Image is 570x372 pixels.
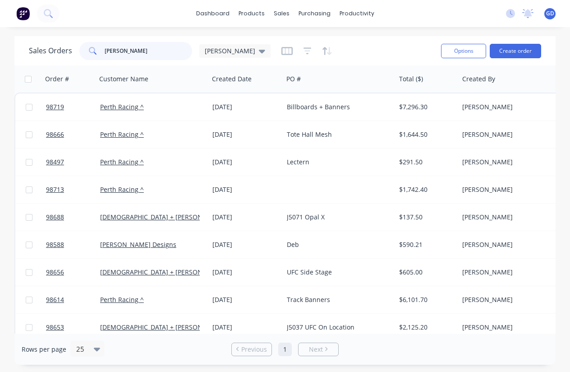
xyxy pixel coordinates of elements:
div: Created Date [212,74,252,84]
span: 98688 [46,213,64,222]
button: Options [441,44,486,58]
a: 98666 [46,121,100,148]
div: Created By [462,74,495,84]
a: 98497 [46,149,100,176]
a: 98588 [46,231,100,258]
div: [DATE] [212,295,280,304]
span: GD [546,9,554,18]
span: 98666 [46,130,64,139]
div: Total ($) [399,74,423,84]
span: 98497 [46,158,64,167]
span: Next [309,345,323,354]
a: [DEMOGRAPHIC_DATA] + [PERSON_NAME] ^ [100,268,231,276]
div: [PERSON_NAME] [462,102,562,112]
div: J5071 Opal X [287,213,387,222]
a: 98614 [46,286,100,313]
a: Perth Racing ^ [100,295,144,304]
a: Perth Racing ^ [100,185,144,194]
div: [PERSON_NAME] [462,185,562,194]
div: [DATE] [212,158,280,167]
div: Order # [45,74,69,84]
span: 98713 [46,185,64,194]
button: Create order [490,44,541,58]
div: $590.21 [399,240,452,249]
div: Tote Hall Mesh [287,130,387,139]
a: Next page [299,345,338,354]
img: Factory [16,7,30,20]
input: Search... [105,42,193,60]
div: $605.00 [399,268,452,277]
div: J5037 UFC On Location [287,323,387,332]
div: [PERSON_NAME] [462,323,562,332]
span: 98653 [46,323,64,332]
div: PO # [286,74,301,84]
div: $7,296.30 [399,102,452,112]
a: dashboard [192,7,234,20]
div: $1,644.50 [399,130,452,139]
div: $137.50 [399,213,452,222]
div: [PERSON_NAME] [462,130,562,139]
span: 98588 [46,240,64,249]
div: [PERSON_NAME] [462,268,562,277]
div: [DATE] [212,240,280,249]
div: [PERSON_NAME] [462,213,562,222]
div: [DATE] [212,268,280,277]
div: [DATE] [212,130,280,139]
a: Previous page [232,345,271,354]
a: 98653 [46,314,100,341]
a: Perth Racing ^ [100,102,144,111]
div: $2,125.20 [399,323,452,332]
span: Previous [241,345,267,354]
div: Billboards + Banners [287,102,387,112]
div: [DATE] [212,185,280,194]
div: purchasing [294,7,335,20]
span: 98614 [46,295,64,304]
div: sales [269,7,294,20]
span: 98656 [46,268,64,277]
div: productivity [335,7,379,20]
div: [DATE] [212,323,280,332]
div: Lectern [287,158,387,167]
h1: Sales Orders [29,46,72,55]
a: 98719 [46,93,100,121]
span: [PERSON_NAME] [205,46,255,56]
div: [DATE] [212,102,280,112]
span: 98719 [46,102,64,112]
div: [PERSON_NAME] [462,158,562,167]
div: [PERSON_NAME] [462,240,562,249]
div: $291.50 [399,158,452,167]
div: Customer Name [99,74,148,84]
div: $6,101.70 [399,295,452,304]
div: Track Banners [287,295,387,304]
div: UFC Side Stage [287,268,387,277]
div: [PERSON_NAME] [462,295,562,304]
a: Page 1 is your current page [278,343,292,356]
a: 98656 [46,259,100,286]
a: [DEMOGRAPHIC_DATA] + [PERSON_NAME] ^ [100,323,231,331]
div: $1,742.40 [399,185,452,194]
div: products [234,7,269,20]
a: Perth Racing ^ [100,130,144,139]
a: 98688 [46,204,100,231]
div: Deb [287,240,387,249]
a: [PERSON_NAME] Designs [100,240,176,249]
div: [DATE] [212,213,280,222]
a: 98713 [46,176,100,203]
ul: Pagination [228,343,342,356]
span: Rows per page [22,345,66,354]
a: [DEMOGRAPHIC_DATA] + [PERSON_NAME] ^ [100,213,231,221]
a: Perth Racing ^ [100,158,144,166]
